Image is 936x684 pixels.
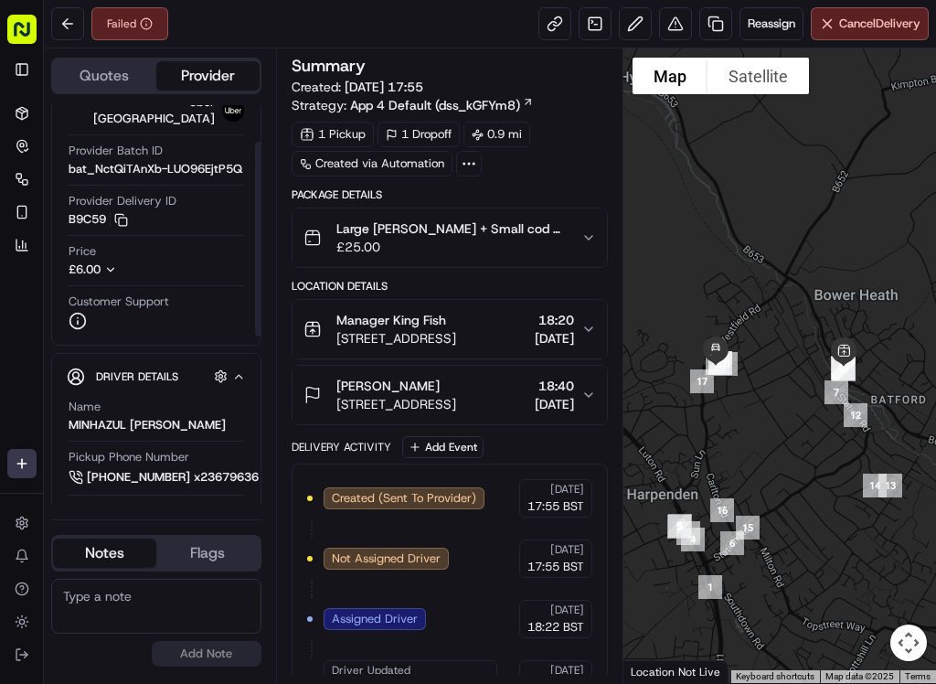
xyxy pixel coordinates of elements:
span: Not Assigned Driver [332,550,441,567]
span: 18:40 [535,377,574,395]
span: [PERSON_NAME] [336,377,440,395]
span: £6.00 [69,262,101,277]
span: [DATE] [165,333,202,347]
span: [DATE] [550,482,584,497]
div: 📗 [18,411,33,425]
div: 17 [683,362,721,401]
div: 14 [856,466,894,505]
span: [PERSON_NAME] [57,283,148,298]
span: API Documentation [173,409,293,427]
button: Map camera controls [890,625,927,661]
a: Open this area in Google Maps (opens a new window) [628,659,688,683]
span: [DATE] [162,283,199,298]
a: Created via Automation [292,151,452,176]
a: App 4 Default (dss_kGFYm8) [350,96,534,114]
span: [STREET_ADDRESS] [336,395,456,413]
div: 5 [661,507,699,545]
button: Show street map [633,58,707,94]
span: Driver Updated [332,663,410,678]
div: 0.9 mi [463,122,530,147]
span: Knowledge Base [37,409,140,427]
div: Start new chat [82,175,300,193]
button: Large [PERSON_NAME] + Small cod + Medium Chips + 2xMushy Peas£25.00 [292,208,608,267]
div: Location Details [292,279,609,294]
button: Keyboard shortcuts [736,670,814,683]
button: Manager King Fish[STREET_ADDRESS]18:20[DATE] [292,300,608,358]
div: 12 [836,396,875,434]
img: Google [628,659,688,683]
span: Created (Sent To Provider) [332,490,476,507]
button: Quotes [53,61,156,91]
img: 1738778727109-b901c2ba-d612-49f7-a14d-d897ce62d23f [38,175,71,208]
span: Provider Batch ID [69,143,163,159]
img: uber-new-logo.jpeg [222,100,244,122]
span: Map data ©2025 [825,671,894,681]
span: [STREET_ADDRESS] [336,329,456,347]
img: Klarizel Pensader [18,315,48,345]
span: Cancel Delivery [839,16,920,32]
span: Uber [GEOGRAPHIC_DATA] [69,94,215,127]
img: Angelique Valdez [18,266,48,295]
span: bat_NctQiTAnXb-LUO96EjtP5Q [69,161,242,177]
span: [DATE] [535,395,574,413]
a: 📗Knowledge Base [11,401,147,434]
span: [DATE] [535,329,574,347]
span: Price [69,243,96,260]
span: Pylon [182,454,221,467]
a: [PHONE_NUMBER] x23679636 [69,467,289,487]
div: Failed [91,7,168,40]
span: Dropoff Phone Number [69,503,192,519]
span: Manager King Fish [336,311,446,329]
div: Location Not Live [623,660,729,683]
button: [PERSON_NAME][STREET_ADDRESS]18:40[DATE] [292,366,608,424]
div: MINHAZUL [PERSON_NAME] [69,417,226,433]
button: Show satellite imagery [707,58,809,94]
div: Delivery Activity [292,440,391,454]
div: 7 [817,373,856,411]
button: £6.00 [69,262,229,278]
span: Customer Support [69,294,169,310]
a: Powered byPylon [129,453,221,467]
span: Reassign [748,16,795,32]
span: Provider Delivery ID [69,193,176,209]
div: We're available if you need us! [82,193,251,208]
button: Flags [156,539,260,568]
button: Driver Details [67,361,246,391]
button: B9C59 [69,211,128,228]
span: Klarizel Pensader [57,333,151,347]
span: 18:22 BST [527,619,584,636]
a: Terms (opens in new tab) [905,671,931,681]
span: [DATE] [550,663,584,678]
button: Provider [156,61,260,91]
button: Start new chat [311,180,333,202]
span: 17:55 BST [527,498,584,515]
span: £25.00 [336,238,568,256]
input: Got a question? Start typing here... [48,118,329,137]
div: 16 [703,491,741,529]
span: Created: [292,78,423,96]
img: 1736555255976-a54dd68f-1ca7-489b-9aae-adbdc363a1c4 [37,284,51,299]
div: Past conversations [18,238,122,252]
div: 15 [729,508,767,547]
img: 1736555255976-a54dd68f-1ca7-489b-9aae-adbdc363a1c4 [18,175,51,208]
button: Reassign [739,7,803,40]
span: • [152,283,158,298]
h3: Summary [292,58,366,74]
div: Strategy: [292,96,534,114]
span: Assigned Driver [332,611,418,627]
img: 1736555255976-a54dd68f-1ca7-489b-9aae-adbdc363a1c4 [37,334,51,348]
img: Nash [18,18,55,55]
button: See all [283,234,333,256]
span: • [154,333,161,347]
a: 💻API Documentation [147,401,301,434]
button: Notes [53,539,156,568]
p: Welcome 👋 [18,73,333,102]
button: CancelDelivery [811,7,929,40]
span: Large [PERSON_NAME] + Small cod + Medium Chips + 2xMushy Peas [336,219,568,238]
span: App 4 Default (dss_kGFYm8) [350,96,520,114]
span: 17:55 BST [527,559,584,575]
div: 💻 [154,411,169,425]
span: [PHONE_NUMBER] x23679636 [87,469,259,486]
